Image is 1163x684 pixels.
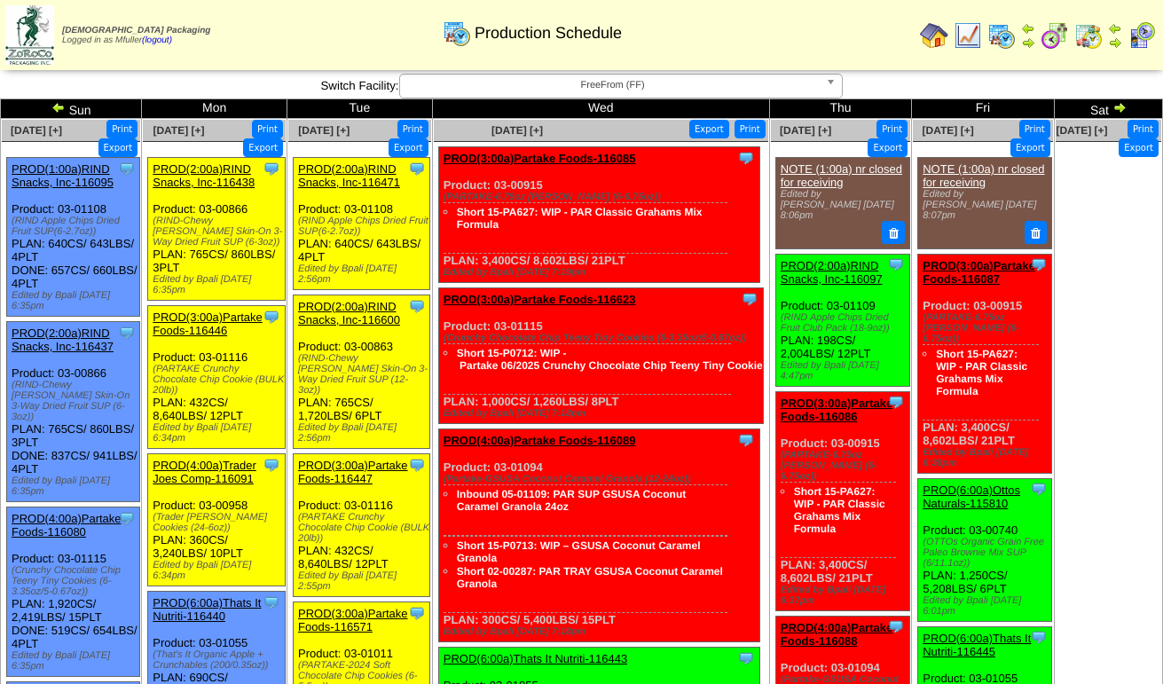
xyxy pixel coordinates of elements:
[1025,221,1048,244] button: Delete Note
[12,512,122,539] a: PROD(4:00a)Partake Foods-116080
[298,300,400,326] a: PROD(2:00a)RIND Snacks, Inc-116600
[923,447,1051,468] div: Edited by Bpali [DATE] 6:38pm
[148,454,285,586] div: Product: 03-00958 PLAN: 360CS / 3,240LBS / 10PLT
[408,456,426,474] img: Tooltip
[444,333,763,343] div: (Crunchy Chocolate Chip Teeny Tiny Cookies (6-3.35oz/5-0.67oz))
[444,474,759,484] div: (Partake-GSUSA Coconut Caramel Granola (12-24oz))
[148,306,285,449] div: Product: 03-01116 PLAN: 432CS / 8,640LBS / 12PLT
[775,254,909,386] div: Product: 03-01109 PLAN: 198CS / 2,004LBS / 12PLT
[148,158,285,301] div: Product: 03-00866 PLAN: 765CS / 860LBS / 3PLT
[153,422,284,444] div: Edited by Bpali [DATE] 6:34pm
[263,456,280,474] img: Tooltip
[954,21,982,50] img: line_graph.gif
[882,221,905,244] button: Delete Note
[689,120,729,138] button: Export
[457,347,763,372] a: Short 15-P0712: WIP ‐ Partake 06/2025 Crunchy Chocolate Chip Teeny Tiny Cookie
[408,297,426,315] img: Tooltip
[1108,35,1122,50] img: arrowright.gif
[153,364,284,396] div: (PARTAKE Crunchy Chocolate Chip Cookie (BULK 20lb))
[5,5,54,65] img: zoroco-logo-small.webp
[153,311,263,337] a: PROD(3:00a)Partake Foods-116446
[1,99,142,119] td: Sun
[294,295,430,449] div: Product: 03-00863 PLAN: 765CS / 1,720LBS / 6PLT
[118,509,136,527] img: Tooltip
[408,604,426,622] img: Tooltip
[12,290,139,311] div: Edited by Bpali [DATE] 6:35pm
[737,431,755,449] img: Tooltip
[294,158,430,290] div: Product: 03-01108 PLAN: 640CS / 643LBS / 4PLT
[444,434,636,447] a: PROD(4:00a)Partake Foods-116089
[1030,480,1048,498] img: Tooltip
[153,274,284,295] div: Edited by Bpali [DATE] 6:35pm
[444,152,636,165] a: PROD(3:00a)Partake Foods-116085
[1021,35,1035,50] img: arrowright.gif
[781,312,909,334] div: (RIND Apple Chips Dried Fruit Club Pack (18-9oz))
[887,256,905,273] img: Tooltip
[781,189,904,221] div: Edited by [PERSON_NAME] [DATE] 8:06pm
[457,565,723,590] a: Short 02-00287: PAR TRAY GSUSA Coconut Caramel Granola
[263,160,280,177] img: Tooltip
[298,422,429,444] div: Edited by Bpali [DATE] 2:56pm
[912,99,1054,119] td: Fri
[153,512,284,533] div: (Trader [PERSON_NAME] Cookies (24-6oz))
[153,560,284,581] div: Edited by Bpali [DATE] 6:34pm
[287,99,433,119] td: Tue
[769,99,911,119] td: Thu
[457,488,686,513] a: Inbound 05-01109: PAR SUP GSUSA Coconut Caramel Granola 24oz
[263,308,280,326] img: Tooltip
[62,26,210,45] span: Logged in as Mfuller
[923,162,1044,189] a: NOTE (1:00a) nr closed for receiving
[444,293,636,306] a: PROD(3:00a)Partake Foods-116623
[12,326,114,353] a: PROD(2:00a)RIND Snacks, Inc-116437
[153,596,261,623] a: PROD(6:00a)Thats It Nutriti-116440
[294,454,430,597] div: Product: 03-01116 PLAN: 432CS / 8,640LBS / 12PLT
[781,162,902,189] a: NOTE (1:00a) nr closed for receiving
[438,429,759,642] div: Product: 03-01094 PLAN: 300CS / 5,400LBS / 15PLT
[118,324,136,342] img: Tooltip
[923,595,1051,617] div: Edited by Bpali [DATE] 6:01pm
[432,99,769,119] td: Wed
[923,259,1034,286] a: PROD(3:00a)Partake Foods-116087
[735,120,766,138] button: Print
[153,124,204,137] span: [DATE] [+]
[923,484,1020,510] a: PROD(6:00a)Ottos Naturals-115810
[142,99,287,119] td: Mon
[438,288,763,424] div: Product: 03-01115 PLAN: 1,000CS / 1,260LBS / 8PLT
[987,21,1016,50] img: calendarprod.gif
[781,585,909,606] div: Edited by Bpali [DATE] 6:37pm
[475,24,622,43] span: Production Schedule
[1021,21,1035,35] img: arrowleft.gif
[11,124,62,137] a: [DATE] [+]
[918,254,1052,473] div: Product: 03-00915 PLAN: 3,400CS / 8,602LBS / 21PLT
[741,290,758,308] img: Tooltip
[444,652,627,665] a: PROD(6:00a)Thats It Nutriti-116443
[1056,124,1107,137] a: [DATE] [+]
[444,267,759,278] div: Edited by Bpali [DATE] 7:19pm
[12,650,139,672] div: Edited by Bpali [DATE] 6:35pm
[443,19,471,47] img: calendarprod.gif
[457,539,701,564] a: Short 15-P0713: WIP – GSUSA Coconut Caramel Granola
[1041,21,1069,50] img: calendarblend.gif
[153,162,255,189] a: PROD(2:00a)RIND Snacks, Inc-116438
[7,158,140,317] div: Product: 03-01108 PLAN: 640CS / 643LBS / 4PLT DONE: 657CS / 660LBS / 4PLT
[298,216,429,237] div: (RIND Apple Chips Dried Fruit SUP(6-2.7oz))
[1112,100,1127,114] img: arrowright.gif
[444,408,763,419] div: Edited by Bpali [DATE] 7:18pm
[444,626,759,637] div: Edited by Bpali [DATE] 7:18pm
[1030,256,1048,273] img: Tooltip
[153,649,284,671] div: (That's It Organic Apple + Crunchables (200/0.35oz))
[794,485,885,535] a: Short 15-PA627: WIP - PAR Classic Grahams Mix Formula
[923,124,974,137] span: [DATE] [+]
[298,124,350,137] a: [DATE] [+]
[298,607,408,633] a: PROD(3:00a)Partake Foods-116571
[7,322,140,502] div: Product: 03-00866 PLAN: 765CS / 860LBS / 3PLT DONE: 837CS / 941LBS / 4PLT
[298,570,429,592] div: Edited by Bpali [DATE] 2:55pm
[887,393,905,411] img: Tooltip
[737,149,755,167] img: Tooltip
[918,478,1052,621] div: Product: 03-00740 PLAN: 1,250CS / 5,208LBS / 6PLT
[12,565,139,597] div: (Crunchy Chocolate Chip Teeny Tiny Cookies (6-3.35oz/5-0.67oz))
[780,124,831,137] a: [DATE] [+]
[491,124,543,137] a: [DATE] [+]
